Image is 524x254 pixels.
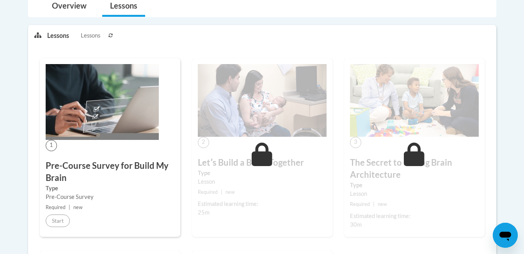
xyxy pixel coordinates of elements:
div: Lesson [198,177,327,186]
span: | [69,204,70,210]
img: Course Image [350,64,479,137]
div: Lesson [350,190,479,198]
label: Type [198,169,327,177]
span: Required [198,189,218,195]
div: Pre-Course Survey [46,193,174,201]
span: Required [350,201,370,207]
h3: The Secret to Strong Brain Architecture [350,157,479,181]
span: 1 [46,140,57,151]
label: Type [46,184,174,193]
div: Estimated learning time: [198,200,327,208]
span: new [378,201,387,207]
span: | [373,201,375,207]
h3: Letʹs Build a Brain Together [198,157,327,169]
div: Estimated learning time: [350,212,479,220]
h3: Pre-Course Survey for Build My Brain [46,160,174,184]
span: 3 [350,137,361,148]
span: new [73,204,83,210]
span: | [221,189,222,195]
label: Type [350,181,479,190]
span: new [226,189,235,195]
img: Course Image [198,64,327,137]
span: 25m [198,209,210,216]
span: 30m [350,221,362,228]
img: Course Image [46,64,159,140]
span: 2 [198,137,209,148]
iframe: Button to launch messaging window [493,223,518,248]
p: Lessons [47,31,69,40]
span: Lessons [81,31,100,40]
span: Required [46,204,66,210]
button: Start [46,215,70,227]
